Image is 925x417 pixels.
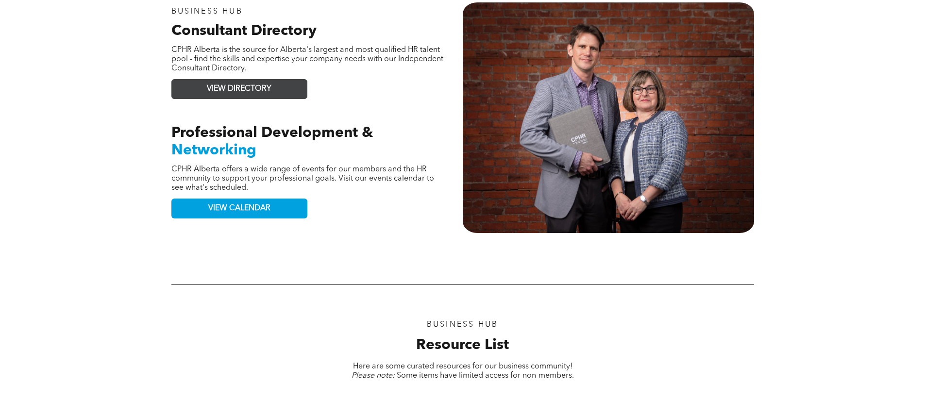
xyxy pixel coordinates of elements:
span: Some items have limited access for non-members. [397,372,574,380]
span: CPHR Alberta offers a wide range of events for our members and the HR community to support your p... [171,166,434,192]
img: 256A6295-ae81ebd7-1920w.png [463,2,754,233]
span: VIEW DIRECTORY [207,84,271,94]
span: BUSINESS HUB [427,321,498,329]
span: Professional Development & [171,126,373,140]
span: Please note: [352,372,395,380]
span: Networking [171,143,256,158]
span: BUSINESS HUB [171,8,243,16]
a: VIEW CALENDAR [171,199,307,218]
span: Resource List [416,338,509,352]
span: VIEW CALENDAR [208,204,270,213]
span: CPHR Alberta is the source for Alberta's largest and most qualified HR talent pool - find the ski... [171,46,443,72]
span: Here are some curated resources for our business community! [353,363,572,370]
a: VIEW DIRECTORY [171,79,307,99]
strong: Consultant Directory [171,24,317,38]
